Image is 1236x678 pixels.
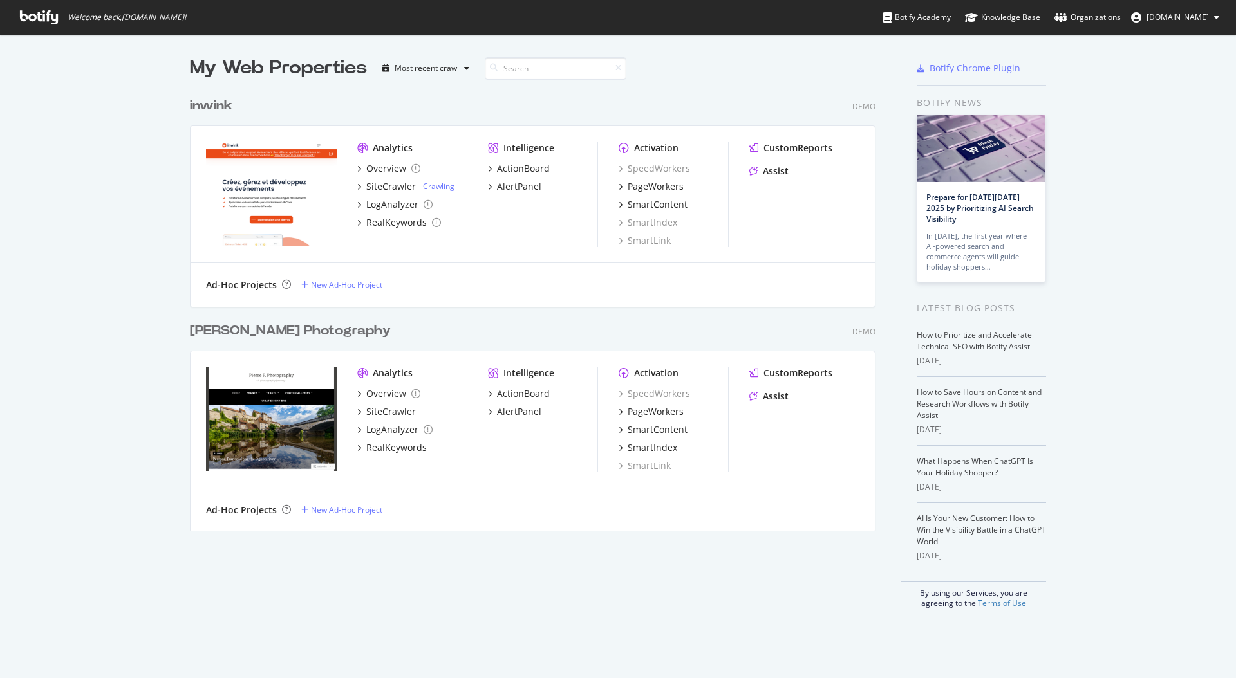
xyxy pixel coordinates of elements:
div: Overview [366,162,406,175]
div: inwink [190,96,232,115]
div: Assist [763,165,789,178]
div: By using our Services, you are agreeing to the [901,581,1046,609]
div: SmartContent [628,423,688,436]
div: [DATE] [917,355,1046,367]
div: Analytics [373,142,413,154]
a: SmartContent [619,198,688,211]
div: PageWorkers [628,180,684,193]
div: Activation [634,142,679,154]
div: Analytics [373,367,413,380]
div: ActionBoard [497,387,550,400]
a: SpeedWorkers [619,387,690,400]
button: Most recent crawl [377,58,474,78]
a: PageWorkers [619,405,684,418]
a: Overview [357,162,420,175]
a: Prepare for [DATE][DATE] 2025 by Prioritizing AI Search Visibility [926,192,1034,224]
a: What Happens When ChatGPT Is Your Holiday Shopper? [917,455,1033,478]
a: SmartContent [619,423,688,436]
div: New Ad-Hoc Project [311,279,382,290]
div: Botify news [917,96,1046,110]
a: How to Prioritize and Accelerate Technical SEO with Botify Assist [917,329,1032,352]
a: LogAnalyzer [357,198,433,211]
a: inwink [190,96,238,115]
div: Assist [763,390,789,403]
div: Knowledge Base [965,11,1040,24]
div: Intelligence [503,142,554,154]
div: New Ad-Hoc Project [311,504,382,515]
a: How to Save Hours on Content and Research Workflows with Botify Assist [917,387,1042,421]
a: ActionBoard [488,387,550,400]
input: Search [485,57,626,80]
div: [DATE] [917,424,1046,435]
a: SpeedWorkers [619,162,690,175]
div: Demo [852,326,876,337]
div: SiteCrawler [366,405,416,418]
div: Intelligence [503,367,554,380]
a: SiteCrawler [357,405,416,418]
div: PageWorkers [628,405,684,418]
div: grid [190,81,886,531]
a: Assist [749,165,789,178]
div: AlertPanel [497,180,541,193]
div: SiteCrawler [366,180,416,193]
div: LogAnalyzer [366,198,418,211]
a: Overview [357,387,420,400]
a: SmartIndex [619,441,677,454]
img: Pierre P Photography [206,367,337,471]
a: SmartLink [619,459,671,472]
button: [DOMAIN_NAME] [1121,7,1230,28]
a: Assist [749,390,789,403]
a: Terms of Use [978,598,1026,609]
div: Overview [366,387,406,400]
a: SmartLink [619,234,671,247]
span: Welcome back, [DOMAIN_NAME] ! [68,12,186,23]
div: Demo [852,101,876,112]
div: RealKeywords [366,216,427,229]
div: SmartContent [628,198,688,211]
div: My Web Properties [190,55,367,81]
a: PageWorkers [619,180,684,193]
div: [DATE] [917,481,1046,493]
div: Botify Academy [883,11,951,24]
div: AlertPanel [497,405,541,418]
a: RealKeywords [357,216,441,229]
div: SmartIndex [628,441,677,454]
div: Organizations [1054,11,1121,24]
div: [PERSON_NAME] Photography [190,322,391,340]
a: AlertPanel [488,405,541,418]
div: In [DATE], the first year where AI-powered search and commerce agents will guide holiday shoppers… [926,231,1036,272]
div: Ad-Hoc Projects [206,279,277,291]
div: Ad-Hoc Projects [206,504,277,517]
div: - [418,181,454,192]
a: Crawling [423,181,454,192]
a: LogAnalyzer [357,423,433,436]
div: Botify Chrome Plugin [930,62,1020,75]
a: SiteCrawler- Crawling [357,180,454,193]
a: AlertPanel [488,180,541,193]
span: pierre.paqueton.gmail [1147,12,1209,23]
div: Latest Blog Posts [917,301,1046,315]
a: AI Is Your New Customer: How to Win the Visibility Battle in a ChatGPT World [917,513,1046,547]
div: [DATE] [917,550,1046,562]
a: SmartIndex [619,216,677,229]
a: New Ad-Hoc Project [301,504,382,515]
a: [PERSON_NAME] Photography [190,322,396,340]
div: Most recent crawl [395,64,459,72]
a: CustomReports [749,367,832,380]
img: inwink [206,142,337,246]
div: Activation [634,367,679,380]
a: CustomReports [749,142,832,154]
a: New Ad-Hoc Project [301,279,382,290]
div: CustomReports [763,142,832,154]
img: Prepare for Black Friday 2025 by Prioritizing AI Search Visibility [917,115,1045,182]
div: RealKeywords [366,441,427,454]
a: Botify Chrome Plugin [917,62,1020,75]
div: ActionBoard [497,162,550,175]
div: LogAnalyzer [366,423,418,436]
a: ActionBoard [488,162,550,175]
div: CustomReports [763,367,832,380]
